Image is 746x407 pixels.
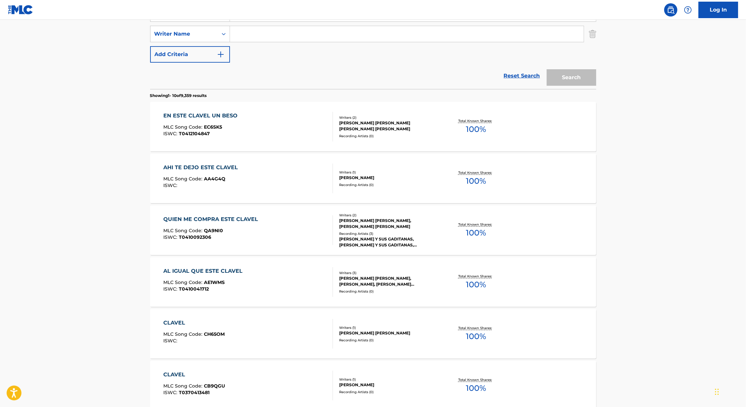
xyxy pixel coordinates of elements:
[684,6,692,14] img: help
[163,215,261,223] div: QUIEN ME COMPRA ESTE CLAVEL
[179,390,210,395] span: T0370413481
[466,123,486,135] span: 100 %
[163,371,225,379] div: CLAVEL
[339,377,439,382] div: Writers ( 1 )
[150,46,230,63] button: Add Criteria
[458,222,494,227] p: Total Known Shares:
[339,338,439,343] div: Recording Artists ( 0 )
[339,390,439,394] div: Recording Artists ( 0 )
[163,383,204,389] span: MLC Song Code :
[8,5,33,15] img: MLC Logo
[204,383,225,389] span: CB9QGU
[698,2,738,18] a: Log In
[339,213,439,218] div: Writers ( 2 )
[163,390,179,395] span: ISWC :
[204,228,223,234] span: QA9NI0
[466,382,486,394] span: 100 %
[339,182,439,187] div: Recording Artists ( 0 )
[150,93,207,99] p: Showing 1 - 10 of 9,359 results
[163,286,179,292] span: ISWC :
[466,330,486,342] span: 100 %
[150,5,596,89] form: Search Form
[339,289,439,294] div: Recording Artists ( 0 )
[163,331,204,337] span: MLC Song Code :
[204,176,225,182] span: AA4G4Q
[154,30,214,38] div: Writer Name
[664,3,677,16] a: Public Search
[163,319,225,327] div: CLAVEL
[150,205,596,255] a: QUIEN ME COMPRA ESTE CLAVELMLC Song Code:QA9NI0ISWC:T0410092306Writers (2)[PERSON_NAME] [PERSON_N...
[339,330,439,336] div: [PERSON_NAME] [PERSON_NAME]
[204,124,222,130] span: EC6SK5
[179,131,210,137] span: T0412104847
[163,338,179,344] span: ISWC :
[339,382,439,388] div: [PERSON_NAME]
[339,218,439,230] div: [PERSON_NAME] [PERSON_NAME], [PERSON_NAME] [PERSON_NAME]
[150,309,596,359] a: CLAVELMLC Song Code:CH65OMISWC:Writers (1)[PERSON_NAME] [PERSON_NAME]Recording Artists (0)Total K...
[458,377,494,382] p: Total Known Shares:
[163,234,179,240] span: ISWC :
[339,120,439,132] div: [PERSON_NAME] [PERSON_NAME] [PERSON_NAME] [PERSON_NAME]
[339,275,439,287] div: [PERSON_NAME] [PERSON_NAME], [PERSON_NAME], [PERSON_NAME] [PERSON_NAME]
[163,131,179,137] span: ISWC :
[501,69,543,83] a: Reset Search
[163,182,179,188] span: ISWC :
[339,231,439,236] div: Recording Artists ( 3 )
[589,26,596,42] img: Delete Criterion
[339,325,439,330] div: Writers ( 1 )
[163,112,241,120] div: EN ESTE CLAVEL UN BESO
[150,102,596,151] a: EN ESTE CLAVEL UN BESOMLC Song Code:EC6SK5ISWC:T0412104847Writers (2)[PERSON_NAME] [PERSON_NAME] ...
[715,382,719,402] div: Drag
[179,234,211,240] span: T0410092306
[713,375,746,407] iframe: Chat Widget
[163,279,204,285] span: MLC Song Code :
[466,227,486,239] span: 100 %
[667,6,675,14] img: search
[163,267,246,275] div: AL IGUAL QUE ESTE CLAVEL
[339,134,439,139] div: Recording Artists ( 0 )
[150,154,596,203] a: AHI TE DEJO ESTE CLAVELMLC Song Code:AA4G4QISWC:Writers (1)[PERSON_NAME]Recording Artists (0)Tota...
[458,118,494,123] p: Total Known Shares:
[163,124,204,130] span: MLC Song Code :
[217,50,225,58] img: 9d2ae6d4665cec9f34b9.svg
[204,279,225,285] span: AE1WMS
[339,236,439,248] div: [PERSON_NAME] Y SUS GADITANAS, [PERSON_NAME] Y SUS GADITANAS, [PERSON_NAME] Y SUS GADITANAS
[681,3,695,16] div: Help
[466,279,486,291] span: 100 %
[204,331,225,337] span: CH65OM
[179,286,209,292] span: T0410041712
[163,228,204,234] span: MLC Song Code :
[466,175,486,187] span: 100 %
[150,257,596,307] a: AL IGUAL QUE ESTE CLAVELMLC Song Code:AE1WMSISWC:T0410041712Writers (3)[PERSON_NAME] [PERSON_NAME...
[163,176,204,182] span: MLC Song Code :
[458,170,494,175] p: Total Known Shares:
[339,175,439,181] div: [PERSON_NAME]
[339,270,439,275] div: Writers ( 3 )
[339,115,439,120] div: Writers ( 2 )
[339,170,439,175] div: Writers ( 1 )
[458,326,494,330] p: Total Known Shares:
[458,274,494,279] p: Total Known Shares:
[163,164,241,172] div: AHI TE DEJO ESTE CLAVEL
